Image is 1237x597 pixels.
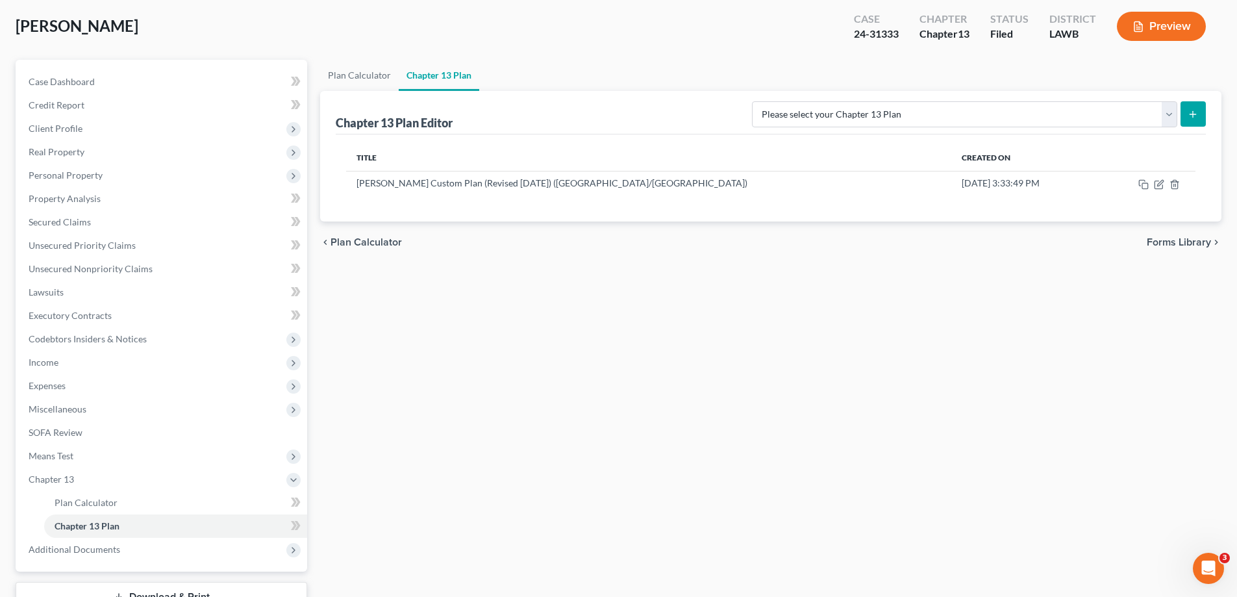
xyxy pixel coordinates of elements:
[1211,237,1221,248] i: chevron_right
[1147,237,1221,248] button: Forms Library chevron_right
[29,193,101,204] span: Property Analysis
[29,286,64,298] span: Lawsuits
[29,240,136,251] span: Unsecured Priority Claims
[854,12,899,27] div: Case
[29,333,147,344] span: Codebtors Insiders & Notices
[990,12,1029,27] div: Status
[44,514,307,538] a: Chapter 13 Plan
[320,237,402,248] button: chevron_left Plan Calculator
[1049,27,1096,42] div: LAWB
[399,60,479,91] a: Chapter 13 Plan
[29,544,120,555] span: Additional Documents
[29,216,91,227] span: Secured Claims
[29,357,58,368] span: Income
[29,474,74,485] span: Chapter 13
[854,27,899,42] div: 24-31333
[18,94,307,117] a: Credit Report
[18,70,307,94] a: Case Dashboard
[29,76,95,87] span: Case Dashboard
[29,170,103,181] span: Personal Property
[1193,553,1224,584] iframe: Intercom live chat
[331,237,402,248] span: Plan Calculator
[346,145,951,171] th: Title
[18,187,307,210] a: Property Analysis
[990,27,1029,42] div: Filed
[18,210,307,234] a: Secured Claims
[29,403,86,414] span: Miscellaneous
[29,427,82,438] span: SOFA Review
[44,491,307,514] a: Plan Calculator
[18,421,307,444] a: SOFA Review
[1117,12,1206,41] button: Preview
[29,146,84,157] span: Real Property
[55,497,118,508] span: Plan Calculator
[320,60,399,91] a: Plan Calculator
[1147,237,1211,248] span: Forms Library
[951,171,1096,196] td: [DATE] 3:33:49 PM
[336,115,453,131] div: Chapter 13 Plan Editor
[29,99,84,110] span: Credit Report
[55,520,119,531] span: Chapter 13 Plan
[346,171,951,196] td: [PERSON_NAME] Custom Plan (Revised [DATE]) ([GEOGRAPHIC_DATA]/[GEOGRAPHIC_DATA])
[18,304,307,327] a: Executory Contracts
[16,16,138,35] span: [PERSON_NAME]
[29,380,66,391] span: Expenses
[1219,553,1230,563] span: 3
[18,281,307,304] a: Lawsuits
[29,310,112,321] span: Executory Contracts
[951,145,1096,171] th: Created On
[919,27,969,42] div: Chapter
[18,257,307,281] a: Unsecured Nonpriority Claims
[919,12,969,27] div: Chapter
[958,27,969,40] span: 13
[1049,12,1096,27] div: District
[29,263,153,274] span: Unsecured Nonpriority Claims
[29,123,82,134] span: Client Profile
[29,450,73,461] span: Means Test
[18,234,307,257] a: Unsecured Priority Claims
[320,237,331,248] i: chevron_left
